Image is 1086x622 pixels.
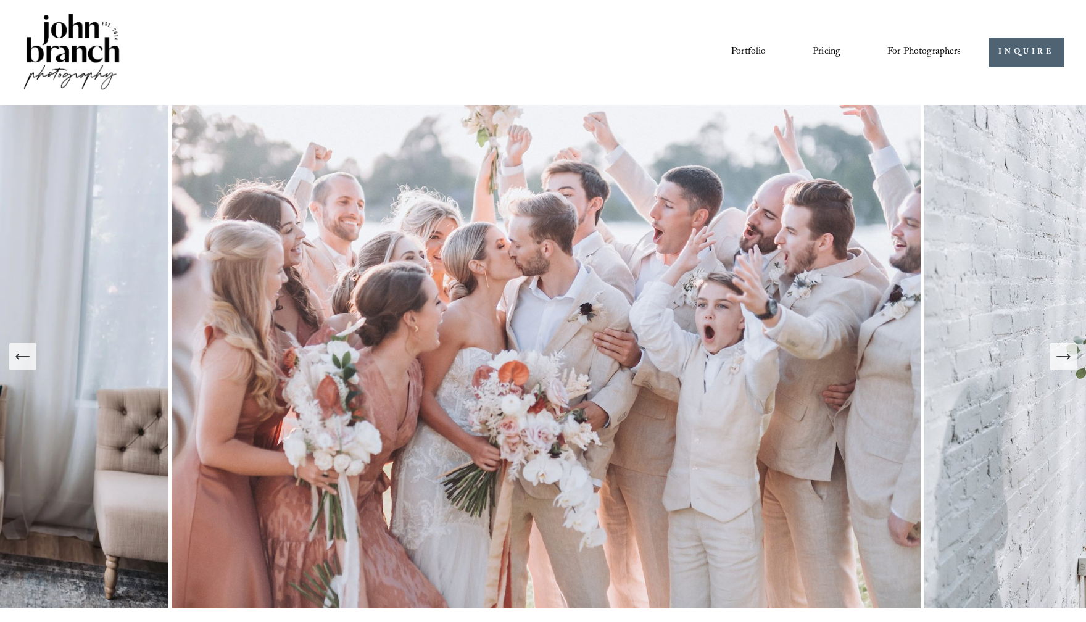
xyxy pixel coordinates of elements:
button: Next Slide [1050,343,1077,370]
img: John Branch IV Photography [22,11,122,94]
button: Previous Slide [9,343,36,370]
span: For Photographers [887,43,961,62]
a: Pricing [813,42,840,63]
a: folder dropdown [887,42,961,63]
img: A wedding party celebrating outdoors, featuring a bride and groom kissing amidst cheering bridesm... [168,105,924,608]
a: Portfolio [731,42,766,63]
a: INQUIRE [989,38,1064,68]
